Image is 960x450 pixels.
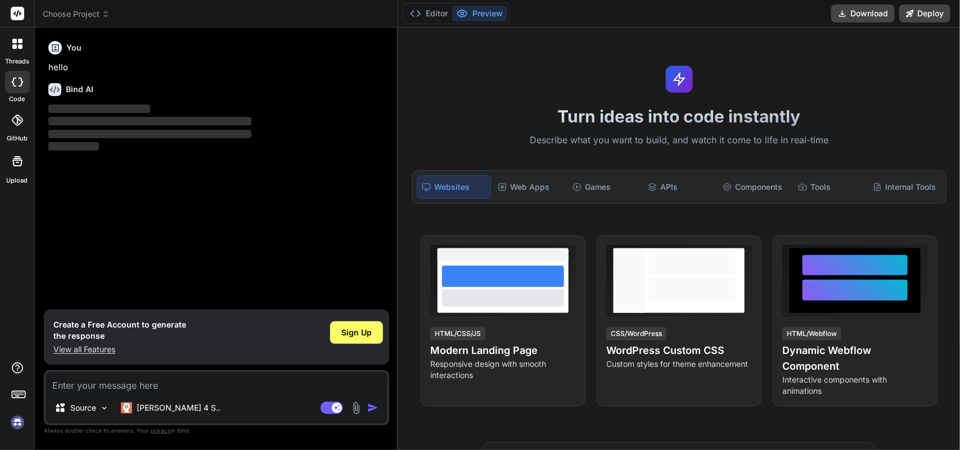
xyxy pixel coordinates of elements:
span: ‌ [48,104,150,113]
label: threads [5,57,29,66]
div: Websites [417,175,491,199]
h6: Bind AI [66,84,93,95]
div: CSS/WordPress [606,327,666,340]
img: Pick Models [100,403,109,413]
span: ‌ [48,117,251,125]
label: GitHub [7,134,28,143]
p: Custom styles for theme enhancement [606,358,752,370]
label: code [10,94,25,104]
img: Claude 4 Sonnet [121,402,132,413]
label: Upload [7,176,28,185]
h6: You [66,42,82,53]
button: Preview [452,6,507,21]
h1: Turn ideas into code instantly [405,106,953,126]
button: Deploy [899,4,950,22]
button: Download [831,4,895,22]
div: Internal Tools [868,175,941,199]
h4: Modern Landing Page [430,343,576,358]
div: HTML/CSS/JS [430,327,485,340]
div: Components [718,175,791,199]
div: Tools [794,175,867,199]
p: [PERSON_NAME] 4 S.. [137,402,220,413]
p: Always double-check its answers. Your in Bind [44,425,389,436]
div: APIs [643,175,716,199]
span: ‌ [48,130,251,138]
p: hello [48,61,387,74]
p: Responsive design with smooth interactions [430,358,576,381]
button: Editor [405,6,452,21]
p: Source [70,402,96,413]
img: attachment [350,402,363,415]
p: Interactive components with animations [782,374,928,397]
h4: Dynamic Webflow Component [782,343,928,374]
span: privacy [151,427,171,434]
img: signin [8,413,27,432]
div: HTML/Webflow [782,327,841,340]
p: View all Features [53,344,186,355]
h4: WordPress Custom CSS [606,343,752,358]
div: Games [568,175,641,199]
span: Sign Up [341,327,372,338]
span: Choose Project [43,8,110,20]
div: Web Apps [493,175,566,199]
span: ‌ [48,142,99,151]
p: Describe what you want to build, and watch it come to life in real-time [405,133,953,148]
img: icon [367,402,378,413]
h1: Create a Free Account to generate the response [53,319,186,342]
